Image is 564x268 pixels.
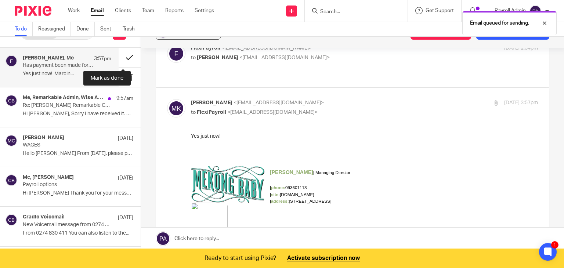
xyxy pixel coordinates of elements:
p: Hello [PERSON_NAME] From [DATE], please pay the... [23,151,133,157]
span: FlexiPayroll [197,110,226,115]
p: Has payment been made for [PERSON_NAME]'s 2nd pay? [23,62,94,69]
p: From 0274 830 411 You can also listen to the... [23,230,133,236]
p: WAGES [23,142,111,148]
span: address: [80,66,98,71]
span: to [191,110,196,115]
div: 1 [551,241,558,249]
a: Done [76,22,95,36]
img: svg%3E [6,174,17,186]
a: Trash [123,22,140,36]
p: 9:57am [116,95,133,102]
a: Sent [100,22,117,36]
p: Payroll options [23,182,111,188]
h4: Cradle Voicemail [23,214,65,220]
p: [DATE] [118,214,133,221]
img: svg%3E [6,135,17,146]
span: to [191,55,196,60]
span: [PERSON_NAME] [197,55,238,60]
a: Reports [165,7,184,14]
a: Clients [115,7,131,14]
p: [DATE] [118,174,133,182]
p: New Voicemail message from 0274 830 411 [23,222,111,228]
a: Reassigned [38,22,71,36]
p: Hi [PERSON_NAME], Sorry I have received it. We... [23,111,133,117]
div: | [STREET_ADDRESS] [79,66,220,72]
h4: Me, Remarkable Admin, Wise Advice Support [23,95,104,101]
img: svg%3E [167,99,185,117]
img: svg%3E [167,44,185,63]
div: | Managing Director [79,37,220,44]
h4: Me, [PERSON_NAME] [23,174,74,181]
a: Team [142,7,154,14]
span: site: [80,60,89,65]
div: | [79,59,220,65]
h4: [PERSON_NAME] [23,135,64,141]
img: Pixie [15,6,51,16]
p: [DATE] [118,135,133,142]
a: Settings [195,7,214,14]
div: | [79,52,220,58]
img: svg%3E [6,214,17,226]
span: FlexiPayroll [191,46,220,51]
p: [DATE] 3:57pm [504,99,538,107]
p: Email queued for sending. [470,19,529,27]
span: [PERSON_NAME] [191,100,232,105]
span: phone: [80,53,94,58]
span: <[EMAIL_ADDRESS][DOMAIN_NAME]> [227,110,318,115]
p: Yes just now! Marcin... [23,71,111,77]
span: <[EMAIL_ADDRESS][DOMAIN_NAME]> [221,46,312,51]
p: Hi [PERSON_NAME] Thank you for your message. Yes... [23,190,133,196]
img: svg%3E [529,5,541,17]
a: Email [91,7,104,14]
p: [DATE] 2:34pm [504,44,538,52]
h4: [PERSON_NAME], Me [23,55,74,61]
p: 3:57pm [94,55,111,62]
a: [DOMAIN_NAME] [89,60,123,65]
span: <[EMAIL_ADDRESS][DOMAIN_NAME]> [234,100,324,105]
span: [PERSON_NAME] [79,37,122,43]
a: Work [68,7,80,14]
img: svg%3E [6,55,17,67]
span: <[EMAIL_ADDRESS][DOMAIN_NAME]> [239,55,330,60]
img: svg%3E [6,95,17,106]
a: 093601113 [94,53,116,58]
a: To do [15,22,33,36]
p: Re: [PERSON_NAME] Remarkable Cream [23,102,111,109]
